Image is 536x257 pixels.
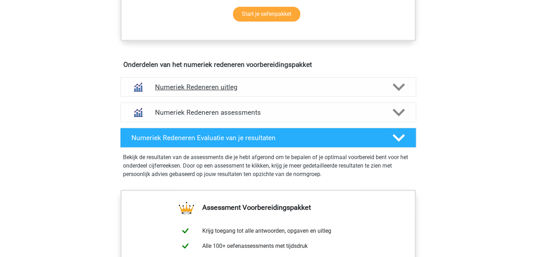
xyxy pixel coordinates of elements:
[117,102,419,122] a: assessments Numeriek Redeneren assessments
[155,83,381,91] h4: Numeriek Redeneren uitleg
[123,61,413,69] h4: Onderdelen van het numeriek redeneren voorbereidingspakket
[117,128,419,148] a: Numeriek Redeneren Evaluatie van je resultaten
[129,78,147,96] img: numeriek redeneren uitleg
[155,108,381,117] h4: Numeriek Redeneren assessments
[123,153,413,178] p: Bekijk de resultaten van de assessments die je hebt afgerond om te bepalen of je optimaal voorber...
[129,104,147,121] img: numeriek redeneren assessments
[233,7,300,21] a: Start je oefenpakket
[131,134,381,142] h4: Numeriek Redeneren Evaluatie van je resultaten
[117,77,419,97] a: uitleg Numeriek Redeneren uitleg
